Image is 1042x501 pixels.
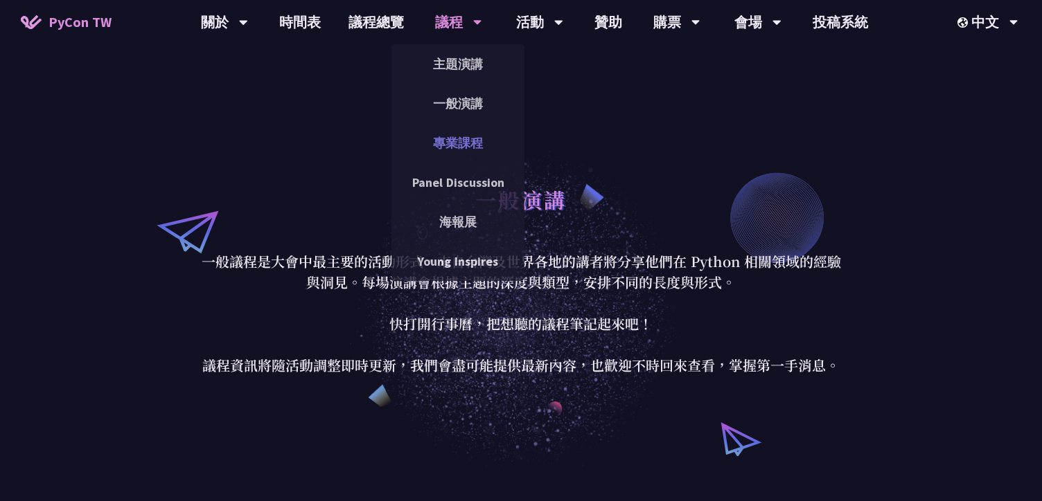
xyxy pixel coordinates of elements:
[7,5,125,39] a: PyCon TW
[391,48,524,80] a: 主題演講
[391,87,524,120] a: 一般演講
[21,15,42,29] img: Home icon of PyCon TW 2025
[48,12,112,33] span: PyCon TW
[391,166,524,199] a: Panel Discussion
[391,206,524,238] a: 海報展
[199,251,843,376] p: 一般議程是大會中最主要的活動形式，來自台灣及世界各地的講者將分享他們在 Python 相關領域的經驗與洞見。每場演講會根據主題的深度與類型，安排不同的長度與形式。 快打開行事曆，把想聽的議程筆記...
[957,17,971,28] img: Locale Icon
[391,127,524,159] a: 專業課程
[391,245,524,277] a: Young Inspires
